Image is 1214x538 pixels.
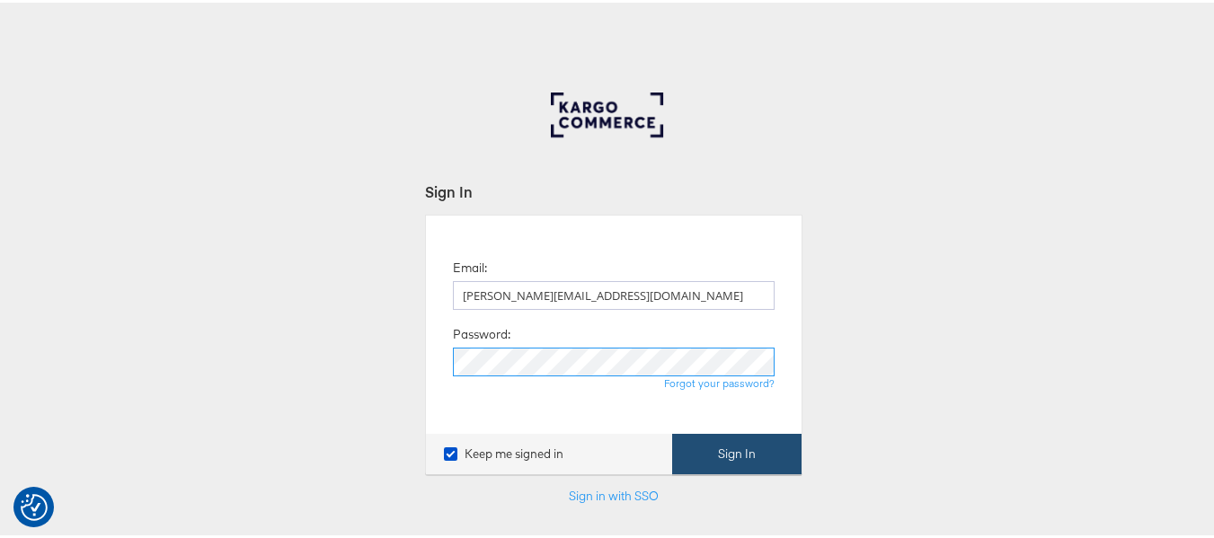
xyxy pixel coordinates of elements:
label: Email: [453,257,487,274]
div: Sign In [425,179,802,199]
button: Sign In [672,431,802,472]
a: Forgot your password? [664,374,775,387]
label: Password: [453,323,510,340]
label: Keep me signed in [444,443,563,460]
input: Email [453,278,775,307]
button: Consent Preferences [21,491,48,518]
img: Revisit consent button [21,491,48,518]
a: Sign in with SSO [569,485,659,501]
